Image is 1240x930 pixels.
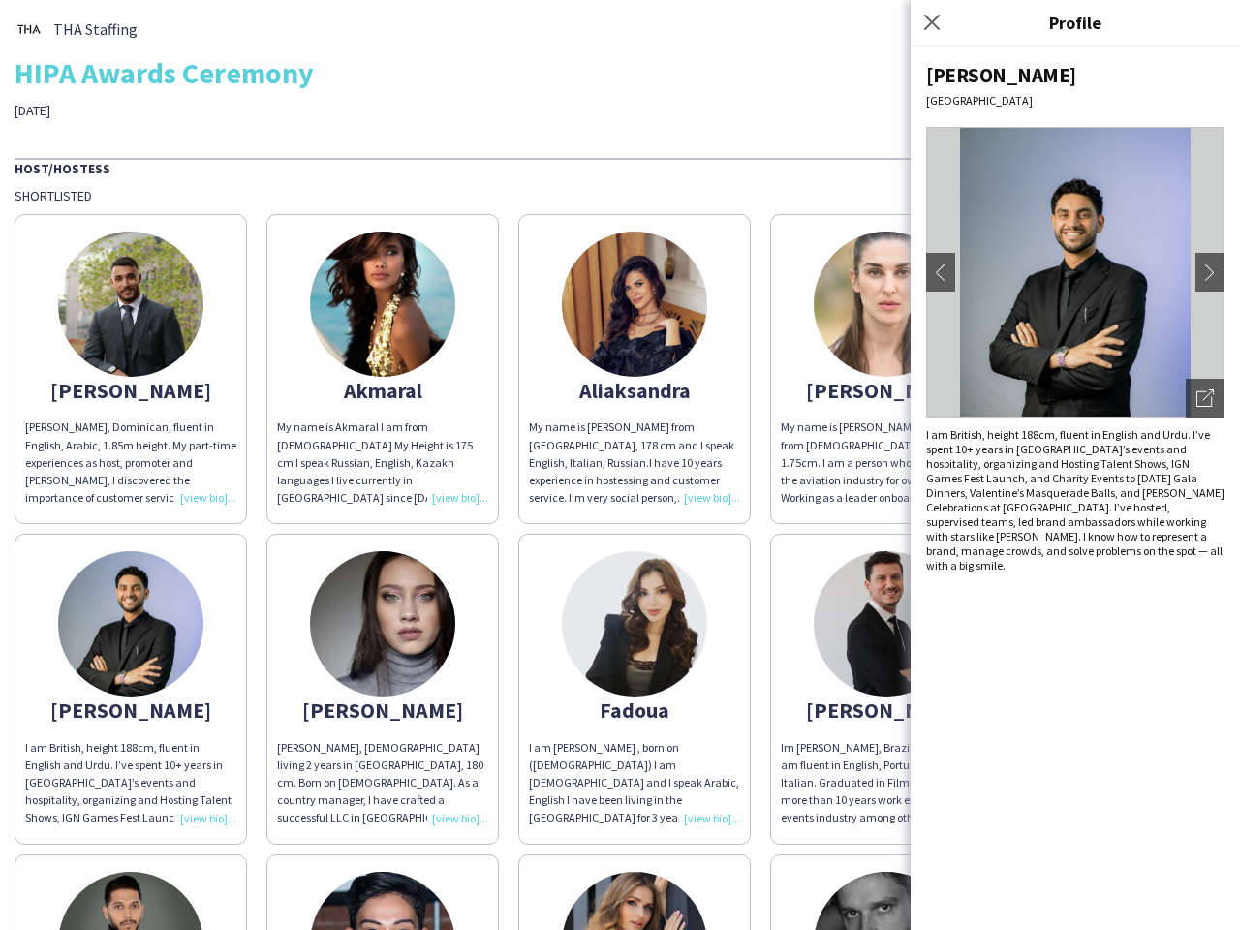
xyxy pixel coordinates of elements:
div: [PERSON_NAME] [781,382,992,399]
div: [PERSON_NAME], [DEMOGRAPHIC_DATA] living 2 years in [GEOGRAPHIC_DATA], 180 cm. Born on [DEMOGRAPH... [277,739,488,827]
div: [DATE] [15,102,439,119]
h3: Profile [911,10,1240,35]
img: thumb-5d29bc36-2232-4abb-9ee6-16dc6b8fe785.jpg [310,551,455,697]
div: My name is [PERSON_NAME], and I am from [DEMOGRAPHIC_DATA]. My height is 1.75cm. I am a person wh... [781,418,992,507]
span: THA Staffing [53,20,138,38]
div: I am British, height 188cm, fluent in English and Urdu. I’ve spent 10+ years in [GEOGRAPHIC_DATA]... [25,739,236,827]
div: My name is [PERSON_NAME] from [GEOGRAPHIC_DATA], 178 cm and I speak English, Italian, Russian.I h... [529,418,740,507]
img: thumb-6569067193249.png [562,232,707,377]
div: Shortlisted [15,187,1225,204]
div: I am [PERSON_NAME] , born on ([DEMOGRAPHIC_DATA]) I am [DEMOGRAPHIC_DATA] and I speak Arabic, Eng... [529,739,740,827]
img: thumb-5fa97999aec46.jpg [310,232,455,377]
img: thumb-0b1c4840-441c-4cf7-bc0f-fa59e8b685e2..jpg [15,15,44,44]
div: Host/Hostess [15,158,1225,177]
div: [GEOGRAPHIC_DATA] [926,93,1224,108]
img: thumb-655b6205cc862.jpeg [562,551,707,697]
div: [PERSON_NAME] [25,701,236,719]
div: [PERSON_NAME] [926,62,1224,88]
img: thumb-66dc0e5ce1933.jpg [814,232,959,377]
img: thumb-67863c07a8814.jpeg [814,551,959,697]
div: Aliaksandra [529,382,740,399]
div: Open photos pop-in [1186,379,1224,418]
div: HIPA Awards Ceremony [15,58,1225,87]
div: [PERSON_NAME] [25,382,236,399]
div: [PERSON_NAME] [781,701,992,719]
div: [PERSON_NAME] [277,701,488,719]
div: Akmaral [277,382,488,399]
img: Crew avatar or photo [926,127,1224,418]
img: thumb-3b4bedbe-2bfe-446a-a964-4b882512f058.jpg [58,232,203,377]
div: I am British, height 188cm, fluent in English and Urdu. I’ve spent 10+ years in [GEOGRAPHIC_DATA]... [926,427,1224,573]
img: thumb-f294dbbb-dda5-4293-a0e5-1070be48c671.jpg [58,551,203,697]
div: Fadoua [529,701,740,719]
div: [PERSON_NAME], Dominican, fluent in English, Arabic, 1.85m height. My part-time experiences as ho... [25,418,236,507]
div: My name is Akmaral I am from [DEMOGRAPHIC_DATA] My Height is 175 cm I speak Russian, English, Kaz... [277,418,488,507]
div: Im [PERSON_NAME], Brazilian / Italian. I am fluent in English, Portuguese, Spanish, Italian. Grad... [781,739,992,827]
